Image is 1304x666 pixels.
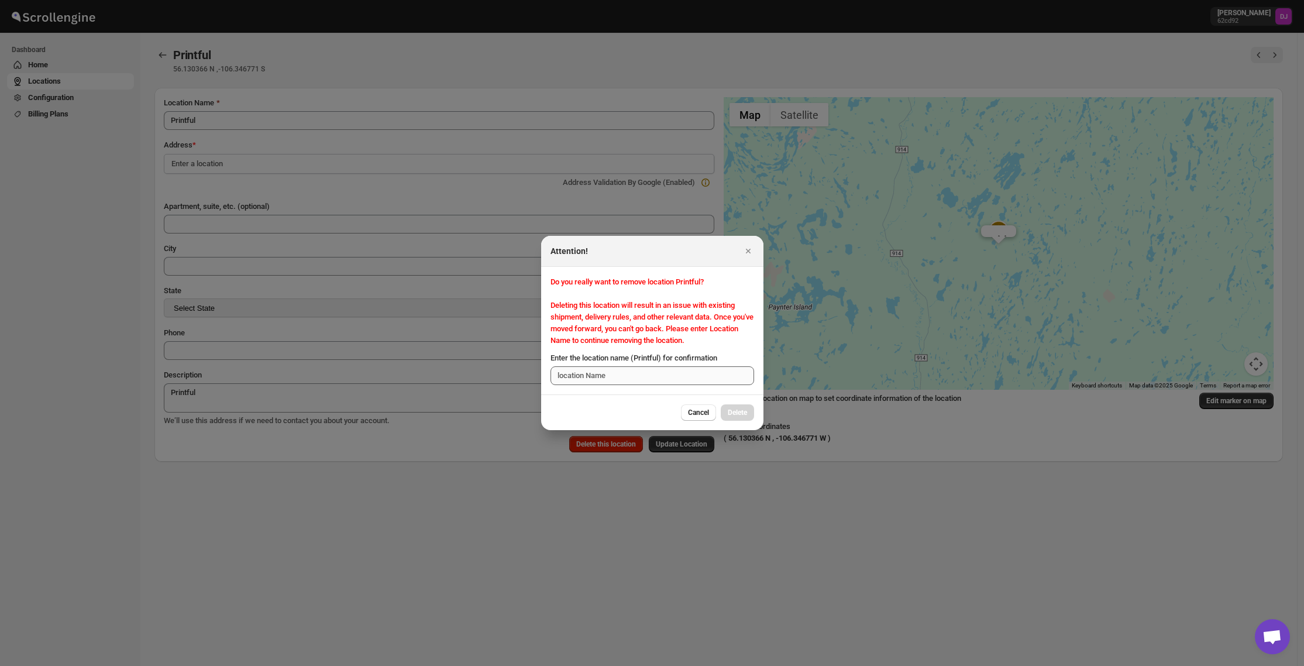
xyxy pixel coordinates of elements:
span: Enter the location name (Printful) for confirmation [550,353,717,362]
input: location Name [550,366,754,385]
div: Do you really want to remove location Printful? [550,276,754,288]
div: Deleting this location will result in an issue with existing shipment, delivery rules, and other ... [550,300,754,346]
button: Cancel [681,404,716,421]
button: Close [740,243,756,259]
span: Cancel [688,408,709,417]
h2: Attention! [550,245,588,257]
a: Open chat [1255,619,1290,654]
